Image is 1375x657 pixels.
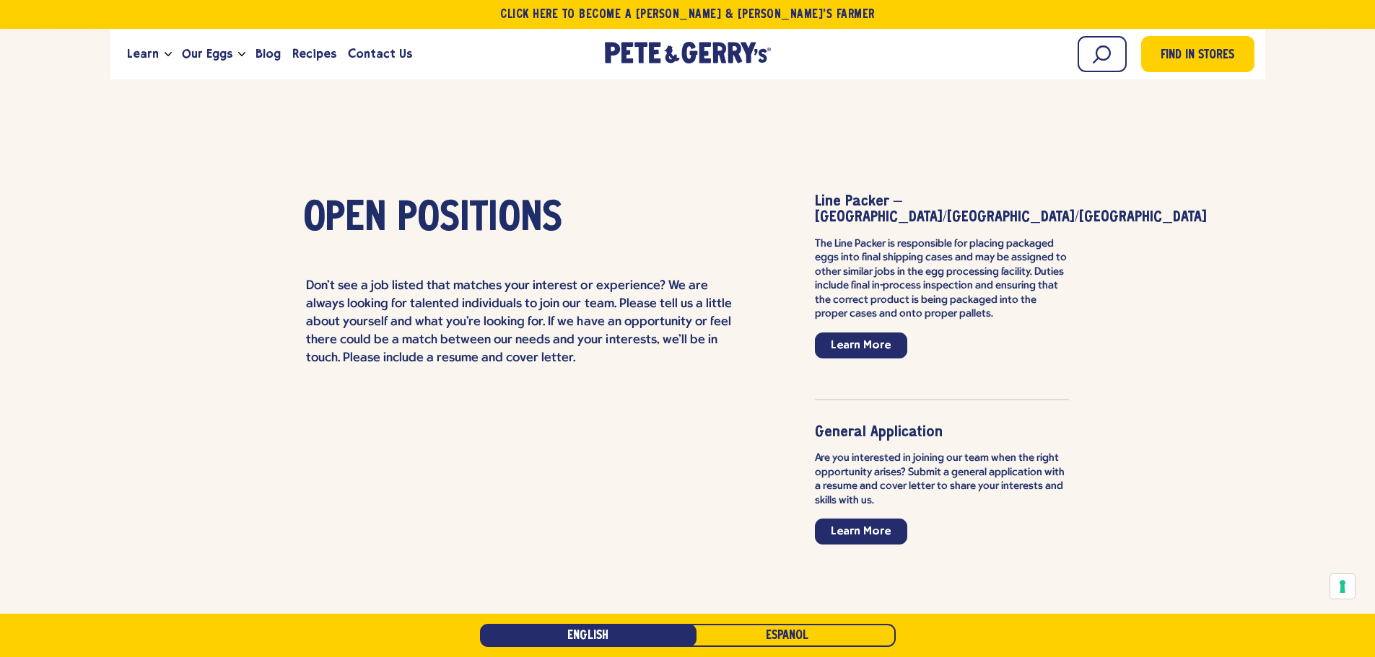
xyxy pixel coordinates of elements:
button: Open the dropdown menu for Our Eggs [238,52,245,57]
p: Don't see a job listed that matches your interest or experience? We are always looking for talent... [306,277,735,368]
span: Positions [398,198,562,241]
span: Find in Stores [1161,46,1234,66]
button: Your consent preferences for tracking technologies [1330,574,1355,599]
strong: Line Packer – [GEOGRAPHIC_DATA]/[GEOGRAPHIC_DATA]/[GEOGRAPHIC_DATA] [815,195,1207,225]
a: English [480,624,697,647]
span: Contact Us [348,45,412,63]
p: Are you interested in joining our team when the right opportunity arises? Submit a general applic... [815,451,1070,508]
span: Our Eggs [182,45,232,63]
li: item [815,425,1070,585]
span: Recipes [292,45,336,63]
li: item [815,194,1070,400]
span: Learn [127,45,159,63]
a: Recipes [287,35,342,74]
input: Search [1078,36,1127,72]
a: Learn [121,35,165,74]
span: Open [303,198,386,241]
a: Learn More [815,519,907,544]
strong: General Application [815,425,943,439]
button: Open the dropdown menu for Learn [165,52,172,57]
a: Learn More [815,332,907,358]
a: Español [679,624,896,647]
a: Our Eggs [176,35,238,74]
span: Blog [256,45,281,63]
a: Find in Stores [1141,36,1254,72]
p: The Line Packer is responsible for placing packaged eggs into final shipping cases and may be ass... [815,237,1070,322]
a: Blog [250,35,287,74]
a: Contact Us [342,35,418,74]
